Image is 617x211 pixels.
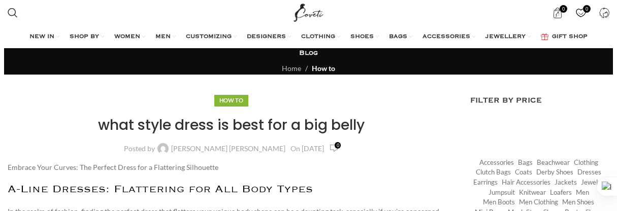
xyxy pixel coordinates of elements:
a: GIFT SHOP [541,27,588,47]
a: Hair Accessories (245 items) [502,178,550,187]
a: Men Shoes (1,372 items) [562,197,594,207]
a: Bags (1,747 items) [518,158,533,167]
a: [PERSON_NAME] [PERSON_NAME] [171,145,285,152]
a: Jumpsuit (155 items) [489,188,515,197]
a: Derby shoes (233 items) [536,167,573,177]
a: How to [219,97,243,103]
a: Home [282,64,301,73]
a: Earrings (185 items) [473,178,498,187]
span: BAGS [389,33,407,41]
a: How to [312,64,335,73]
a: MEN [155,27,176,47]
a: Men (1,906 items) [576,188,589,197]
a: Beachwear (451 items) [537,158,570,167]
a: Accessories (745 items) [479,158,514,167]
div: My Wishlist [570,3,591,23]
span: CLOTHING [301,33,335,41]
a: 0 [570,3,591,23]
a: ACCESSORIES [423,27,475,47]
span: ACCESSORIES [423,33,470,41]
a: DESIGNERS [247,27,291,47]
span: WOMEN [114,33,140,41]
a: Search [3,3,23,23]
img: GiftBag [541,33,548,40]
span: Posted by [124,145,155,152]
a: Site logo [291,8,326,16]
span: SHOES [350,33,374,41]
a: Coats (414 items) [515,167,532,177]
a: CLOTHING [301,27,340,47]
a: Dresses (9,575 items) [577,167,601,177]
span: CUSTOMIZING [186,33,232,41]
a: SHOP BY [70,27,104,47]
span: MEN [155,33,171,41]
span: JEWELLERY [485,33,526,41]
h3: Filter by price [470,95,609,106]
a: WOMEN [114,27,145,47]
span: DESIGNERS [247,33,286,41]
span: NEW IN [29,33,54,41]
span: SHOP BY [70,33,99,41]
p: Embrace Your Curves: The Perfect Dress for a Flattering Silhouette [8,162,455,173]
a: Clothing (18,255 items) [574,158,598,167]
span: 0 [583,5,591,13]
a: 0 [329,143,338,154]
h2: A-Line Dresses: Flattering for All Body Types [8,183,455,196]
h3: Blog [299,49,318,58]
a: Jewelry (409 items) [581,178,604,187]
a: SHOES [350,27,379,47]
h1: what style dress is best for a big belly [8,115,455,135]
a: 0 [547,3,568,23]
a: Loafers (193 items) [550,188,572,197]
span: 0 [560,5,567,13]
span: GIFT SHOP [552,33,588,41]
span: 0 [335,142,341,149]
div: Main navigation [3,27,614,47]
a: Knitwear (472 items) [519,188,546,197]
a: Men Boots (296 items) [483,197,515,207]
a: NEW IN [29,27,59,47]
a: JEWELLERY [485,27,531,47]
a: Jackets (1,166 items) [555,178,577,187]
a: Men Clothing (418 items) [519,197,558,207]
a: BAGS [389,27,412,47]
a: CUSTOMIZING [186,27,237,47]
img: author-avatar [157,143,169,154]
a: Clutch Bags (155 items) [476,167,511,177]
time: On [DATE] [290,144,324,153]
